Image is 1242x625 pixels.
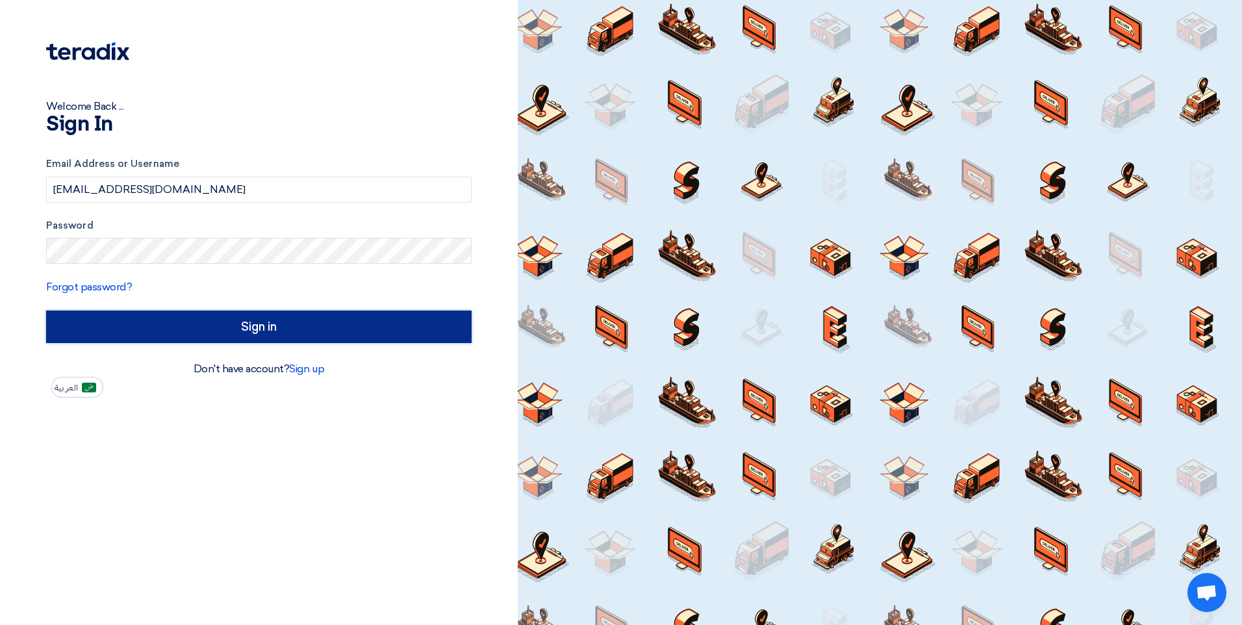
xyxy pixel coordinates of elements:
[51,377,103,398] button: العربية
[46,177,472,203] input: Enter your business email or username
[46,42,129,60] img: Teradix logo
[46,361,472,377] div: Don't have account?
[46,218,472,233] label: Password
[55,383,78,392] span: العربية
[82,383,96,392] img: ar-AR.png
[46,114,472,135] h1: Sign In
[46,281,132,293] a: Forgot password?
[289,363,324,375] a: Sign up
[46,99,472,114] div: Welcome Back ...
[46,157,472,172] label: Email Address or Username
[1187,573,1226,612] div: Open chat
[46,311,472,343] input: Sign in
